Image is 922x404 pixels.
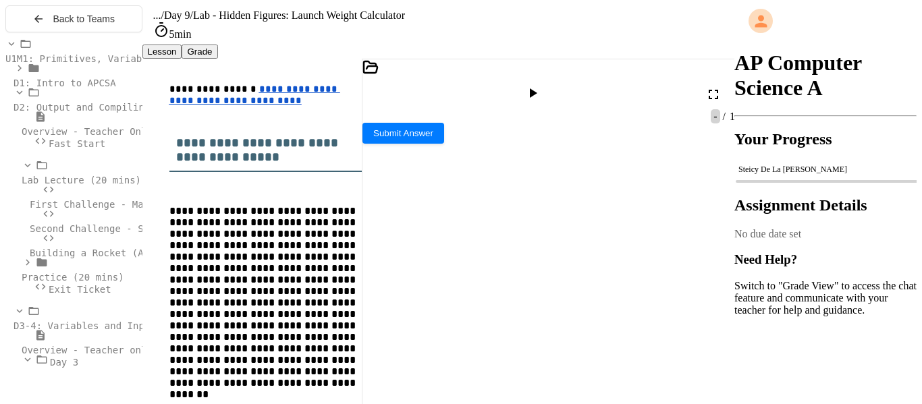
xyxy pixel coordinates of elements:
span: Second Challenge - Special Characters [30,223,240,234]
span: 5 [169,28,175,40]
button: Lesson [142,45,182,59]
span: Lab - Hidden Figures: Launch Weight Calculator [193,9,405,21]
button: Back to Teams [5,5,142,32]
span: Overview - Teacher only [22,345,153,355]
div: No due date set [734,228,917,240]
p: Switch to "Grade View" to access the chat feature and communicate with your teacher for help and ... [734,280,917,316]
span: Overview - Teacher Only [22,126,153,137]
span: Practice (20 mins) [22,272,124,283]
span: Building a Rocket (ASCII Art) [30,248,194,258]
span: D3-4: Variables and Input [13,320,156,331]
span: Fast Start [49,138,105,149]
span: - [711,109,720,123]
button: Grade [182,45,217,59]
h2: Your Progress [734,130,917,148]
div: Steicy De La [PERSON_NAME] [738,165,913,175]
div: My Account [734,5,917,36]
span: 1 [727,111,735,122]
span: U1M1: Primitives, Variables, Basic I/O [5,53,221,64]
h2: Assignment Details [734,196,917,214]
span: min [175,28,192,40]
span: Back to Teams [53,13,115,24]
span: / [161,9,164,21]
span: D2: Output and Compiling Code [13,102,178,113]
h1: AP Computer Science A [734,51,917,100]
h3: Need Help? [734,252,917,267]
button: Submit Answer [362,123,444,144]
span: Lab Lecture (20 mins) [22,175,141,185]
span: / [190,9,193,21]
span: ... [153,9,161,21]
span: / [723,111,726,122]
span: Day 3 [50,357,78,368]
span: Exit Ticket [49,284,111,295]
span: First Challenge - Manual Column Alignment [30,199,263,210]
span: D1: Intro to APCSA [13,78,116,88]
span: Submit Answer [373,128,433,138]
span: Day 9 [164,9,190,21]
